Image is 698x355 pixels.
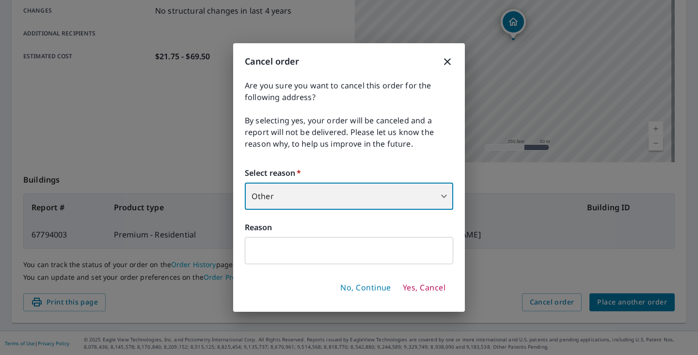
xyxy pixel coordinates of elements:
[403,283,445,293] span: Yes, Cancel
[245,80,453,103] span: Are you sure you want to cancel this order for the following address?
[245,183,453,210] div: Other
[245,115,453,150] span: By selecting yes, your order will be canceled and a report will not be delivered. Please let us k...
[399,280,449,296] button: Yes, Cancel
[340,283,391,293] span: No, Continue
[245,167,453,179] label: Select reason
[245,221,453,233] label: Reason
[336,280,395,296] button: No, Continue
[245,55,453,68] h3: Cancel order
